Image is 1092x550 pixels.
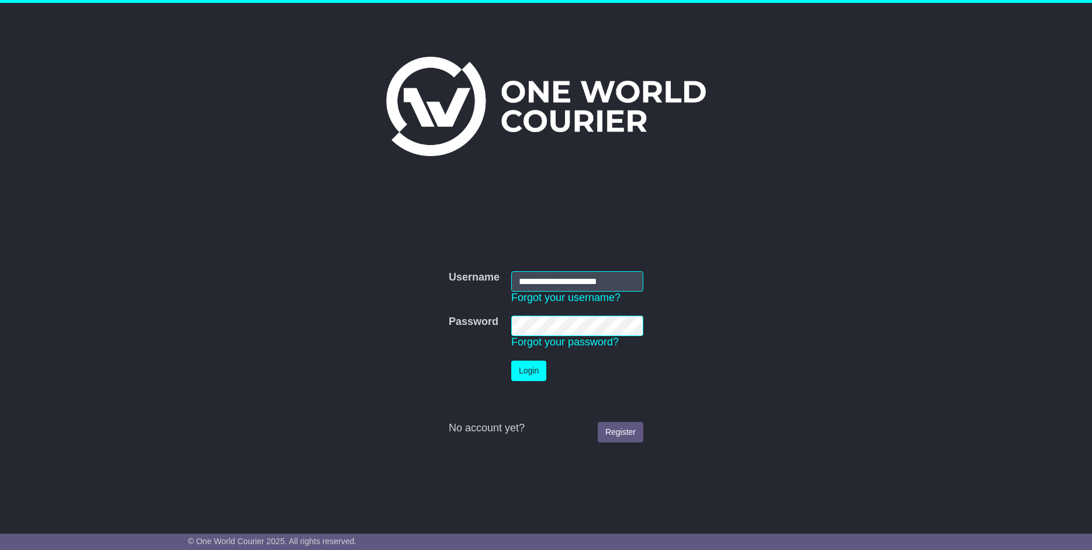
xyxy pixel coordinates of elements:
a: Forgot your password? [511,336,619,348]
label: Username [449,271,500,284]
button: Login [511,361,546,381]
div: No account yet? [449,422,643,435]
img: One World [386,57,705,156]
span: © One World Courier 2025. All rights reserved. [188,537,357,546]
label: Password [449,316,498,328]
a: Forgot your username? [511,292,620,303]
a: Register [598,422,643,442]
